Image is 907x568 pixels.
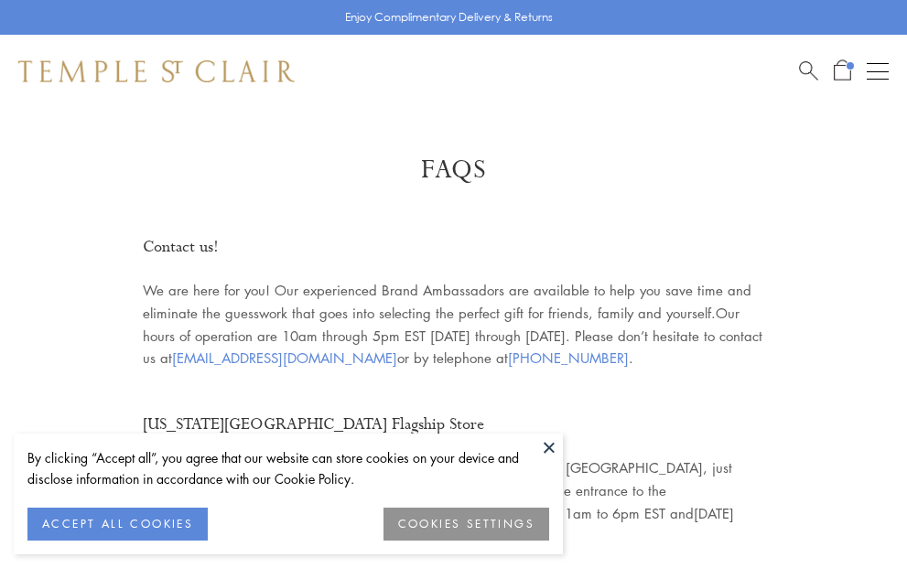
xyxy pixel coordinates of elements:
h2: [US_STATE][GEOGRAPHIC_DATA] Flagship Store [143,410,765,440]
a: Open Shopping Bag [834,59,851,82]
h2: Contact us! [143,232,765,263]
button: COOKIES SETTINGS [383,508,549,541]
img: Temple St. Clair [18,60,295,82]
h1: FAQs [46,154,861,187]
p: We are here for you! Our experienced Brand Ambassadors are available to help you save time and el... [143,279,765,370]
a: [EMAIL_ADDRESS][DOMAIN_NAME] [172,348,397,367]
p: Enjoy Complimentary Delivery & Returns [345,8,553,27]
button: Open navigation [867,60,889,82]
div: By clicking “Accept all”, you agree that our website can store cookies on your device and disclos... [27,447,549,489]
a: Search [799,59,818,82]
button: ACCEPT ALL COOKIES [27,508,208,541]
a: [PHONE_NUMBER] [508,348,629,367]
